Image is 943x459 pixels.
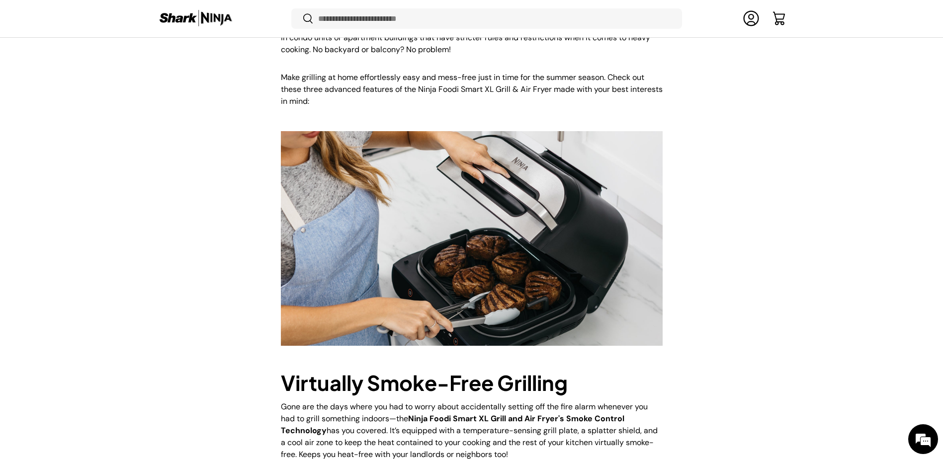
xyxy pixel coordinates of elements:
[281,72,663,107] p: Make grilling at home effortlessly easy and mess-free just in time for the summer season. Check o...
[281,20,663,56] p: While this versatile device is a perfect addition to anyone’s home, it’s especially helpful for t...
[281,370,663,396] h2: Virtually Smoke-Free Grilling
[146,306,180,319] em: Submit
[5,271,189,306] textarea: Type your message and click 'Submit'
[281,413,624,436] strong: Ninja Foodi Smart XL Grill and Air Fryer's Smoke Control Technology
[52,56,167,69] div: Leave a message
[163,5,187,29] div: Minimize live chat window
[159,9,233,28] img: Shark Ninja Philippines
[281,123,663,350] img: grilling-burgers-using-the-ninja-foodi-smart-xl-grill-and-air-fryer-full-view-sharkninja-philippines
[21,125,173,226] span: We are offline. Please leave us a message.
